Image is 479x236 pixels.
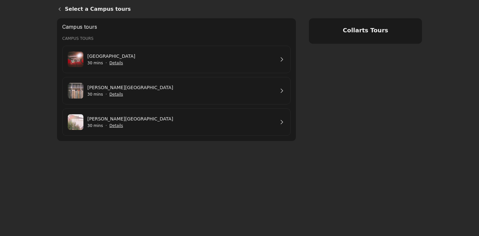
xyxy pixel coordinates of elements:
[62,24,291,30] h2: Campus tours
[87,115,275,122] a: [PERSON_NAME][GEOGRAPHIC_DATA]
[109,91,123,98] button: Show details for Cromwell St Campus
[109,60,123,66] button: Show details for Wellington St Campus
[317,26,414,35] h4: Collarts Tours
[52,1,65,17] a: Back
[109,122,123,129] button: Show details for George St Campus
[62,35,291,42] h3: Campus Tours
[65,5,422,13] h1: Select a Campus tours
[87,84,275,91] a: [PERSON_NAME][GEOGRAPHIC_DATA]
[87,53,275,60] a: [GEOGRAPHIC_DATA]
